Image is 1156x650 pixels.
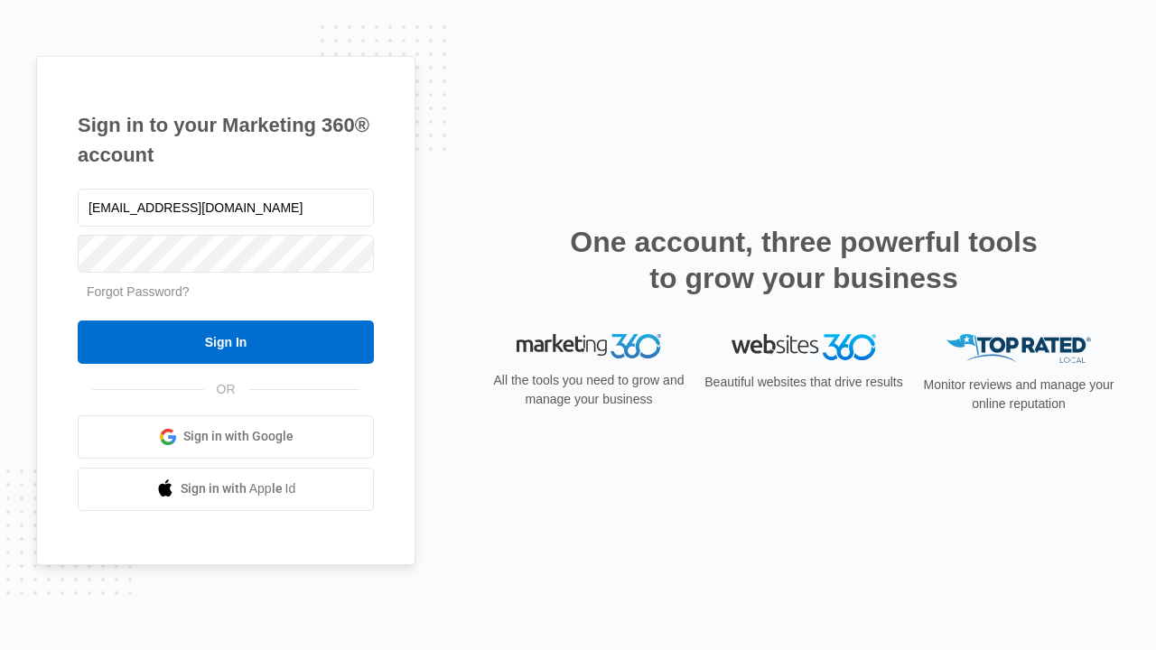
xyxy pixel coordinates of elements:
[204,380,248,399] span: OR
[703,373,905,392] p: Beautiful websites that drive results
[918,376,1120,413] p: Monitor reviews and manage your online reputation
[78,110,374,170] h1: Sign in to your Marketing 360® account
[78,415,374,459] a: Sign in with Google
[564,224,1043,296] h2: One account, three powerful tools to grow your business
[78,320,374,364] input: Sign In
[488,371,690,409] p: All the tools you need to grow and manage your business
[732,334,876,360] img: Websites 360
[181,479,296,498] span: Sign in with Apple Id
[183,427,294,446] span: Sign in with Google
[946,334,1091,364] img: Top Rated Local
[78,468,374,511] a: Sign in with Apple Id
[87,284,190,299] a: Forgot Password?
[517,334,661,359] img: Marketing 360
[78,189,374,227] input: Email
